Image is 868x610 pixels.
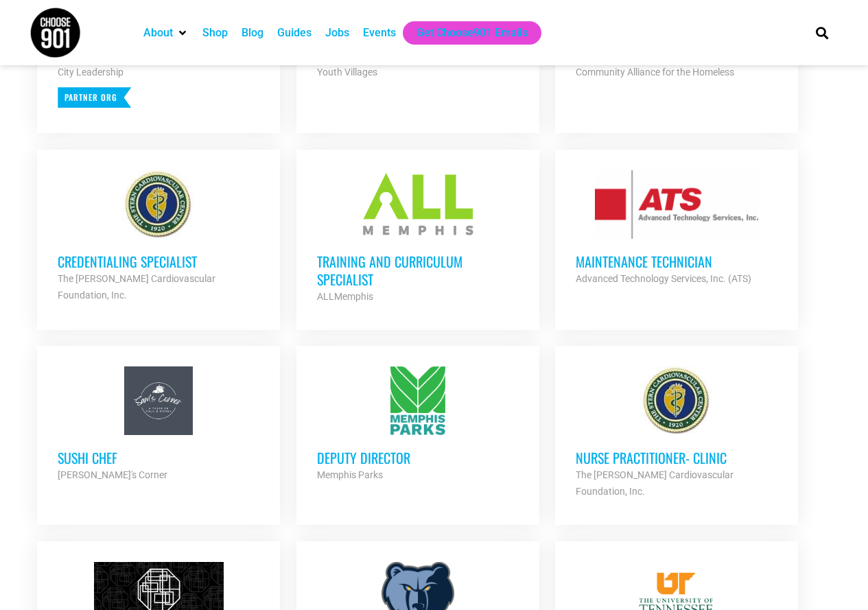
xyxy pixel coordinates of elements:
strong: The [PERSON_NAME] Cardiovascular Foundation, Inc. [576,469,734,497]
a: Nurse Practitioner- Clinic The [PERSON_NAME] Cardiovascular Foundation, Inc. [555,346,798,520]
strong: [PERSON_NAME]'s Corner [58,469,167,480]
strong: The [PERSON_NAME] Cardiovascular Foundation, Inc. [58,273,215,301]
strong: ALLMemphis [317,291,373,302]
a: Deputy Director Memphis Parks [296,346,539,504]
h3: Nurse Practitioner- Clinic [576,449,777,467]
a: Maintenance Technician Advanced Technology Services, Inc. (ATS) [555,150,798,307]
a: Blog [242,25,263,41]
a: Shop [202,25,228,41]
a: Sushi Chef [PERSON_NAME]'s Corner [37,346,280,504]
a: Get Choose901 Emails [417,25,528,41]
h3: Sushi Chef [58,449,259,467]
a: Credentialing Specialist The [PERSON_NAME] Cardiovascular Foundation, Inc. [37,150,280,324]
div: Search [810,21,833,44]
a: Jobs [325,25,349,41]
a: Events [363,25,396,41]
strong: Advanced Technology Services, Inc. (ATS) [576,273,751,284]
strong: Community Alliance for the Homeless [576,67,734,78]
h3: Credentialing Specialist [58,253,259,270]
nav: Main nav [137,21,793,45]
div: About [137,21,196,45]
a: Guides [277,25,312,41]
strong: City Leadership [58,67,124,78]
h3: Deputy Director [317,449,519,467]
strong: Memphis Parks [317,469,383,480]
h3: Training and Curriculum Specialist [317,253,519,288]
h3: Maintenance Technician [576,253,777,270]
a: Training and Curriculum Specialist ALLMemphis [296,150,539,325]
a: About [143,25,173,41]
strong: Youth Villages [317,67,377,78]
p: Partner Org [58,87,131,108]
